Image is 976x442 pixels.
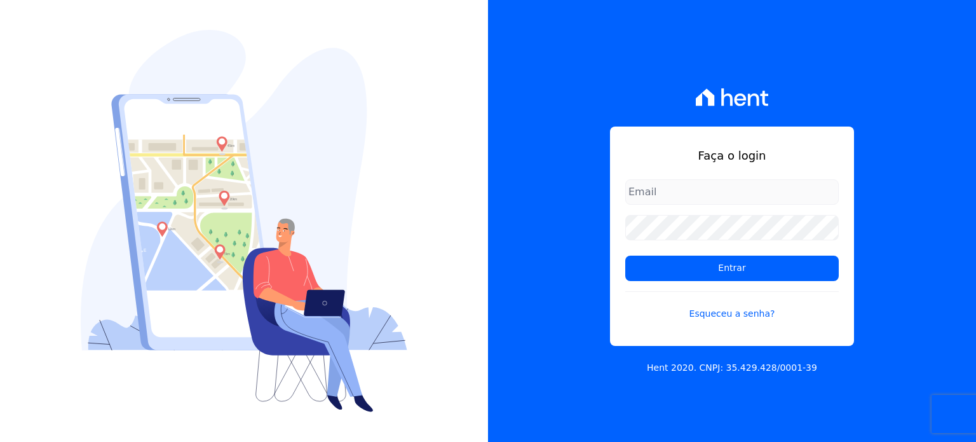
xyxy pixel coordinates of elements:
[625,256,839,281] input: Entrar
[647,361,817,375] p: Hent 2020. CNPJ: 35.429.428/0001-39
[625,291,839,321] a: Esqueceu a senha?
[625,179,839,205] input: Email
[625,147,839,164] h1: Faça o login
[81,30,407,412] img: Login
